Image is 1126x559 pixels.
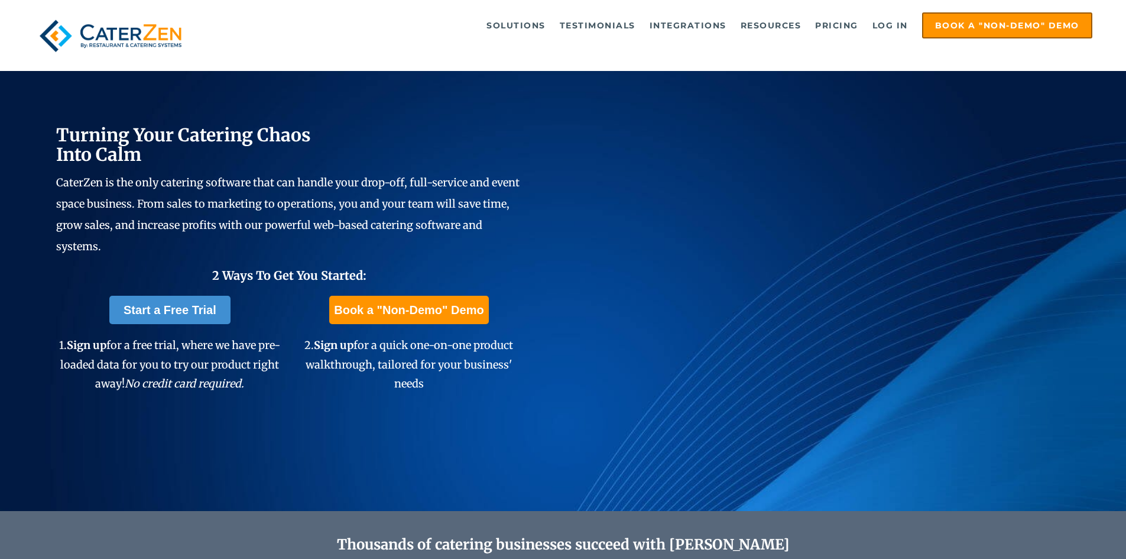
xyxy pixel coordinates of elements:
span: Turning Your Catering Chaos Into Calm [56,124,311,166]
span: CaterZen is the only catering software that can handle your drop-off, full-service and event spac... [56,176,520,253]
div: Navigation Menu [215,12,1092,38]
h2: Thousands of catering businesses succeed with [PERSON_NAME] [113,537,1014,554]
a: Log in [867,14,914,37]
a: Testimonials [554,14,641,37]
a: Start a Free Trial [109,296,231,324]
a: Book a "Non-Demo" Demo [329,296,488,324]
a: Resources [735,14,807,37]
span: 2. for a quick one-on-one product walkthrough, tailored for your business' needs [304,338,513,390]
a: Book a "Non-Demo" Demo [922,12,1092,38]
span: 1. for a free trial, where we have pre-loaded data for you to try our product right away! [59,338,280,390]
a: Integrations [644,14,732,37]
img: caterzen [34,12,187,59]
a: Pricing [809,14,864,37]
em: No credit card required. [125,377,244,390]
span: 2 Ways To Get You Started: [212,268,366,283]
a: Solutions [481,14,551,37]
span: Sign up [67,338,106,352]
span: Sign up [314,338,353,352]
